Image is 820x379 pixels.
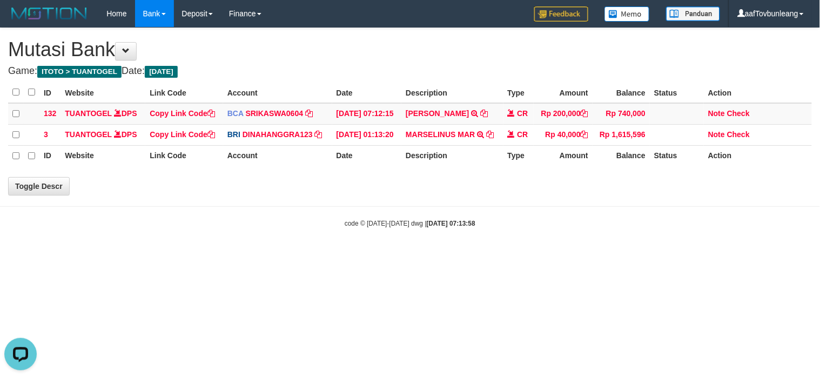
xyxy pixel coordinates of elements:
th: Amount [534,145,592,166]
th: Link Code [145,82,223,103]
a: Note [708,130,725,139]
button: Open LiveChat chat widget [4,4,37,37]
td: Rp 740,000 [593,103,650,125]
a: Check [727,130,750,139]
a: SRIKASWA0604 [246,109,304,118]
span: [DATE] [145,66,178,78]
th: Balance [593,145,650,166]
img: Feedback.jpg [534,6,588,22]
small: code © [DATE]-[DATE] dwg | [345,220,475,227]
td: DPS [61,103,145,125]
span: ITOTO > TUANTOGEL [37,66,122,78]
th: Action [704,82,812,103]
a: Copy Link Code [150,130,215,139]
a: DINAHANGGRA123 [243,130,313,139]
span: BRI [227,130,240,139]
th: Account [223,82,332,103]
th: Amount [534,82,592,103]
th: Website [61,82,145,103]
td: DPS [61,124,145,145]
span: CR [517,130,528,139]
th: Link Code [145,145,223,166]
a: Note [708,109,725,118]
a: TUANTOGEL [65,109,112,118]
th: Status [650,145,704,166]
td: Rp 1,615,596 [593,124,650,145]
a: Copy Link Code [150,109,215,118]
span: CR [517,109,528,118]
img: Button%20Memo.svg [604,6,650,22]
th: Status [650,82,704,103]
h4: Game: Date: [8,66,812,77]
span: 132 [44,109,56,118]
th: Balance [593,82,650,103]
th: Description [401,145,503,166]
a: Toggle Descr [8,177,70,195]
th: Website [61,145,145,166]
a: TUANTOGEL [65,130,112,139]
td: Rp 200,000 [534,103,592,125]
h1: Mutasi Bank [8,39,812,60]
th: Type [503,145,534,166]
th: Type [503,82,534,103]
th: Account [223,145,332,166]
td: [DATE] 01:13:20 [332,124,402,145]
th: Date [332,145,402,166]
a: MARSELINUS MAR [406,130,475,139]
a: [PERSON_NAME] [406,109,469,118]
th: Action [704,145,812,166]
td: [DATE] 07:12:15 [332,103,402,125]
th: Date [332,82,402,103]
span: BCA [227,109,244,118]
a: Check [727,109,750,118]
th: ID [39,82,61,103]
img: panduan.png [666,6,720,21]
img: MOTION_logo.png [8,5,90,22]
span: 3 [44,130,48,139]
th: Description [401,82,503,103]
td: Rp 40,000 [534,124,592,145]
th: ID [39,145,61,166]
strong: [DATE] 07:13:58 [427,220,475,227]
